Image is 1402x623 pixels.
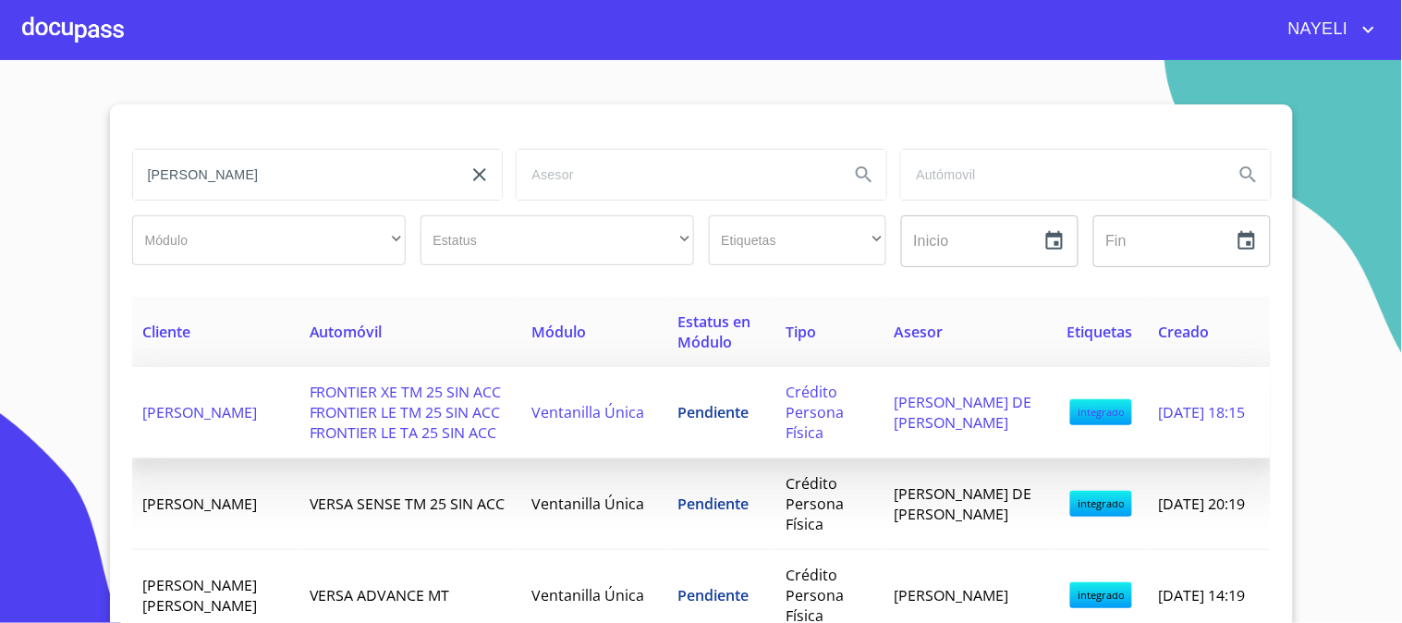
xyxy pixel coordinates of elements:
[786,473,845,534] span: Crédito Persona Física
[310,382,502,443] span: FRONTIER XE TM 25 SIN ACC FRONTIER LE TM 25 SIN ACC FRONTIER LE TA 25 SIN ACC
[677,311,750,352] span: Estatus en Módulo
[1067,322,1132,342] span: Etiquetas
[1226,153,1271,197] button: Search
[132,215,406,265] div: ​
[310,322,383,342] span: Automóvil
[517,150,835,200] input: search
[1274,15,1380,44] button: account of current user
[143,494,258,514] span: [PERSON_NAME]
[901,150,1219,200] input: search
[786,322,817,342] span: Tipo
[1158,322,1209,342] span: Creado
[895,585,1009,605] span: [PERSON_NAME]
[895,322,944,342] span: Asesor
[310,585,450,605] span: VERSA ADVANCE MT
[842,153,886,197] button: Search
[310,494,506,514] span: VERSA SENSE TM 25 SIN ACC
[1070,399,1132,425] span: integrado
[895,483,1032,524] span: [PERSON_NAME] DE [PERSON_NAME]
[1070,491,1132,517] span: integrado
[143,322,191,342] span: Cliente
[531,322,586,342] span: Módulo
[677,494,749,514] span: Pendiente
[1070,582,1132,608] span: integrado
[143,575,258,616] span: [PERSON_NAME] [PERSON_NAME]
[1274,15,1358,44] span: NAYELI
[531,494,644,514] span: Ventanilla Única
[709,215,886,265] div: ​
[133,150,451,200] input: search
[421,215,694,265] div: ​
[457,153,502,197] button: clear input
[1158,402,1245,422] span: [DATE] 18:15
[531,585,644,605] span: Ventanilla Única
[143,402,258,422] span: [PERSON_NAME]
[895,392,1032,433] span: [PERSON_NAME] DE [PERSON_NAME]
[677,402,749,422] span: Pendiente
[677,585,749,605] span: Pendiente
[1158,585,1245,605] span: [DATE] 14:19
[1158,494,1245,514] span: [DATE] 20:19
[786,382,845,443] span: Crédito Persona Física
[531,402,644,422] span: Ventanilla Única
